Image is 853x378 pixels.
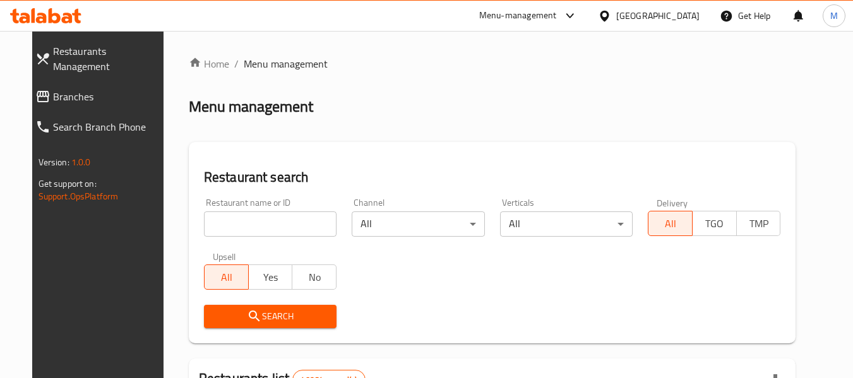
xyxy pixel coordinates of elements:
[210,268,244,286] span: All
[352,211,484,237] div: All
[248,264,293,290] button: Yes
[39,154,69,170] span: Version:
[479,8,557,23] div: Menu-management
[189,97,313,117] h2: Menu management
[39,175,97,192] span: Get support on:
[244,56,328,71] span: Menu management
[616,9,700,23] div: [GEOGRAPHIC_DATA]
[71,154,91,170] span: 1.0.0
[692,211,737,236] button: TGO
[830,9,838,23] span: M
[500,211,633,237] div: All
[204,168,781,187] h2: Restaurant search
[204,264,249,290] button: All
[254,268,288,286] span: Yes
[53,119,165,134] span: Search Branch Phone
[53,44,165,74] span: Restaurants Management
[653,215,688,233] span: All
[25,81,175,112] a: Branches
[204,305,337,328] button: Search
[189,56,229,71] a: Home
[25,36,175,81] a: Restaurants Management
[213,252,236,261] label: Upsell
[657,198,688,207] label: Delivery
[189,56,796,71] nav: breadcrumb
[234,56,239,71] li: /
[297,268,331,286] span: No
[292,264,337,290] button: No
[698,215,732,233] span: TGO
[204,211,337,237] input: Search for restaurant name or ID..
[39,188,119,204] a: Support.OpsPlatform
[742,215,776,233] span: TMP
[53,89,165,104] span: Branches
[25,112,175,142] a: Search Branch Phone
[736,211,781,236] button: TMP
[648,211,693,236] button: All
[214,309,326,324] span: Search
